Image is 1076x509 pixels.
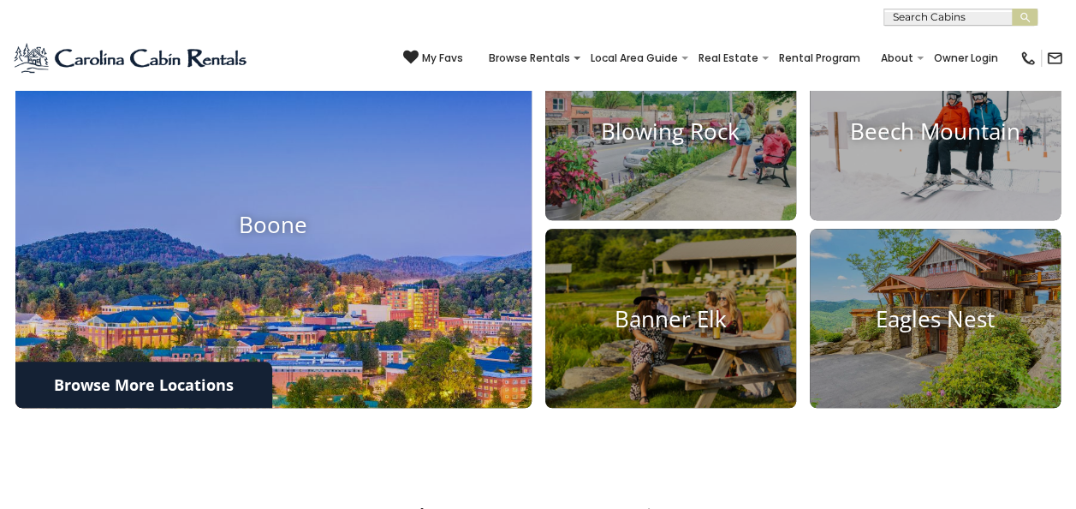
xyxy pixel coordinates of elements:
a: Blowing Rock [545,42,796,221]
a: Rental Program [770,46,869,70]
a: Local Area Guide [582,46,687,70]
a: Eagles Nest [810,229,1061,408]
h4: Beech Mountain [810,118,1061,145]
img: Blue-2.png [13,41,250,75]
h4: Blowing Rock [545,118,796,145]
img: phone-regular-black.png [1020,50,1037,67]
a: Browse Rentals [480,46,579,70]
a: Beech Mountain [810,42,1061,221]
a: Browse More Locations [15,362,272,408]
span: My Favs [422,51,463,66]
a: Owner Login [925,46,1007,70]
h4: Eagles Nest [810,305,1061,332]
a: Real Estate [690,46,767,70]
a: My Favs [403,50,463,67]
a: About [872,46,922,70]
h4: Boone [15,212,532,238]
img: mail-regular-black.png [1046,50,1063,67]
h4: Banner Elk [545,305,796,332]
a: Banner Elk [545,229,796,408]
a: Boone [15,42,532,408]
